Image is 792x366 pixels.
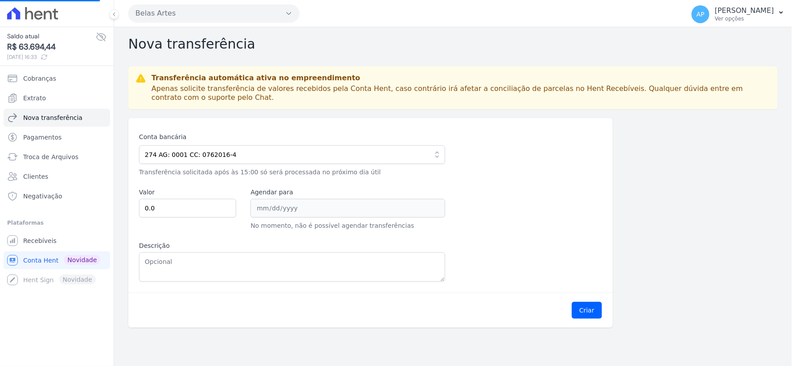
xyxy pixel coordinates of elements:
span: Cobranças [23,74,56,83]
span: R$ 63.694,44 [7,41,96,53]
h2: Nova transferência [128,36,778,52]
span: Recebíveis [23,236,57,245]
p: Ver opções [715,15,774,22]
span: Saldo atual [7,32,96,41]
p: Transferência automática ativa no empreendimento [152,74,771,82]
p: Apenas solicite transferência de valores recebidos pela Conta Hent, caso contrário irá afetar a c... [152,84,771,102]
span: Extrato [23,94,46,103]
a: Cobranças [4,70,110,87]
button: Belas Artes [128,4,300,22]
label: Descrição [139,241,445,251]
span: Negativação [23,192,62,201]
span: Troca de Arquivos [23,152,78,161]
button: Criar [572,302,602,319]
p: Transferência solicitada após às 15:00 só será processada no próximo dia útil [139,168,445,177]
div: Plataformas [7,218,107,228]
nav: Sidebar [7,70,107,289]
a: Recebíveis [4,232,110,250]
a: Troca de Arquivos [4,148,110,166]
span: [DATE] 16:33 [7,53,96,61]
a: Conta Hent Novidade [4,251,110,269]
span: Pagamentos [23,133,62,142]
a: Clientes [4,168,110,185]
span: Novidade [64,255,100,265]
p: [PERSON_NAME] [715,6,774,15]
label: Agendar para [250,188,445,197]
p: No momento, não é possível agendar transferências [250,221,445,230]
button: AP [PERSON_NAME] Ver opções [685,2,792,27]
span: AP [697,11,705,17]
label: Valor [139,188,236,197]
a: Negativação [4,187,110,205]
span: Nova transferência [23,113,82,122]
a: Extrato [4,89,110,107]
label: Conta bancária [139,132,445,142]
span: Conta Hent [23,256,58,265]
a: Pagamentos [4,128,110,146]
a: Nova transferência [4,109,110,127]
span: Clientes [23,172,48,181]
